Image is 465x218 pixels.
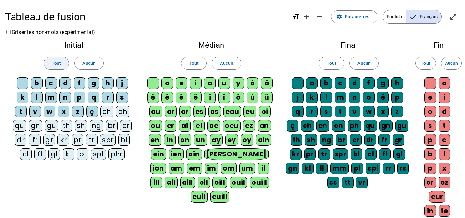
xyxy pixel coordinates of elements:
div: ou [149,120,162,132]
div: l [320,92,332,103]
div: é [377,92,389,103]
span: Aucun [220,59,233,67]
h1: Tableau de fusion [5,6,287,27]
div: g [88,77,99,89]
div: z [72,106,84,117]
div: gr [43,134,55,146]
mat-button-toggle-group: Language selection [383,10,442,24]
div: oeu [223,120,241,132]
div: kr [290,148,302,160]
div: ar [165,106,177,117]
div: gl [48,148,60,160]
div: au [149,106,162,117]
div: kl [63,148,74,160]
div: h [391,77,403,89]
div: n [349,92,360,103]
div: o [424,106,436,117]
div: gn [286,163,299,174]
h2: Médian [147,41,275,49]
div: eil [198,177,210,188]
div: ç [86,106,98,117]
input: Griser les non-mots (expérimental) [6,30,11,34]
div: ll [316,163,328,174]
div: tt [342,177,354,188]
div: t [439,120,450,132]
div: ô [232,92,244,103]
div: ï [218,92,230,103]
span: Tout [327,59,336,67]
div: ê [176,92,187,103]
div: cr [120,120,132,132]
div: dr [364,134,376,146]
div: pl [351,163,363,174]
div: ng [90,120,103,132]
div: em [187,163,202,174]
div: gl [393,148,405,160]
div: ez [439,177,450,188]
div: ouill [250,177,269,188]
div: fr [378,134,390,146]
div: e [176,77,187,89]
mat-icon: add [303,13,310,21]
div: en [149,134,161,146]
div: kr [57,134,69,146]
div: um [239,163,255,174]
button: Augmenter la taille de la police [300,10,313,23]
div: in [164,134,176,146]
div: ch [301,120,314,132]
button: Tout [181,57,207,70]
button: Aucun [212,57,241,70]
div: ain [256,134,272,146]
div: t [335,106,346,117]
div: oi [259,106,271,117]
div: ien [169,148,184,160]
div: q [292,106,304,117]
div: fr [29,134,41,146]
span: English [383,10,406,23]
div: rr [383,163,395,174]
div: z [391,106,403,117]
div: br [336,134,347,146]
span: Aucun [82,59,95,67]
span: Aucun [445,59,458,67]
div: euil [191,191,208,203]
mat-icon: open_in_full [449,13,457,21]
div: rs [397,163,409,174]
div: o [363,92,375,103]
div: j [116,77,128,89]
div: ng [320,134,333,146]
div: d [59,77,71,89]
div: ey [225,134,238,146]
div: spl [366,163,380,174]
div: g [377,77,389,89]
div: on [332,120,345,132]
div: euill [210,191,229,203]
div: n [59,92,71,103]
div: eau [223,106,241,117]
div: x [58,106,69,117]
div: oy [241,134,253,146]
div: as [208,106,221,117]
div: er [165,120,176,132]
h2: Initial [10,41,137,49]
div: û [247,92,258,103]
div: mm [330,163,349,174]
div: er [424,177,436,188]
div: b [31,77,43,89]
button: Tout [415,57,436,70]
div: d [349,77,360,89]
div: gu [395,120,408,132]
div: on [178,134,191,146]
div: ph [348,120,361,132]
div: oe [207,120,220,132]
div: k [306,92,318,103]
div: p [424,163,436,174]
mat-icon: settings [336,14,342,20]
div: r [306,106,318,117]
div: un [194,134,207,146]
div: fl [34,148,46,160]
div: te [439,205,450,217]
div: s [116,92,128,103]
div: f [363,77,375,89]
div: gn [379,120,393,132]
